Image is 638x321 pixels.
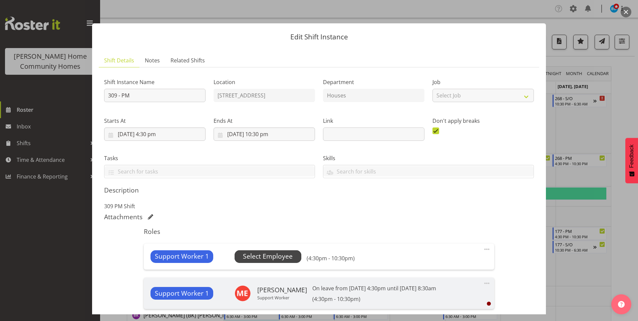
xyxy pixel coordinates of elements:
[257,295,307,300] p: Support Worker
[243,252,293,261] span: Select Employee
[155,252,209,261] span: Support Worker 1
[487,302,491,306] div: User is clocked out
[171,56,205,64] span: Related Shifts
[323,166,534,177] input: Search for skills
[104,154,315,162] label: Tasks
[323,154,534,162] label: Skills
[104,166,315,177] input: Search for tasks
[104,186,534,194] h5: Description
[104,78,206,86] label: Shift Instance Name
[145,56,160,64] span: Notes
[307,255,355,262] h6: (4:30pm - 10:30pm)
[323,78,424,86] label: Department
[104,56,134,64] span: Shift Details
[214,117,315,125] label: Ends At
[104,213,142,221] h5: Attachments
[214,78,315,86] label: Location
[629,144,635,168] span: Feedback
[618,301,625,308] img: help-xxl-2.png
[312,296,436,302] h6: (4:30pm - 10:30pm)
[312,284,436,292] p: On leave from [DATE] 4:30pm until [DATE] 8:30am
[235,285,251,301] img: mary-endaya8518.jpg
[99,33,539,40] p: Edit Shift Instance
[323,117,424,125] label: Link
[625,138,638,183] button: Feedback - Show survey
[432,78,534,86] label: Job
[257,286,307,294] h6: [PERSON_NAME]
[144,228,494,236] h5: Roles
[104,127,206,141] input: Click to select...
[155,289,209,298] span: Support Worker 1
[432,117,534,125] label: Don't apply breaks
[104,202,534,210] p: 309 PM Shift
[214,127,315,141] input: Click to select...
[104,89,206,102] input: Shift Instance Name
[104,117,206,125] label: Starts At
